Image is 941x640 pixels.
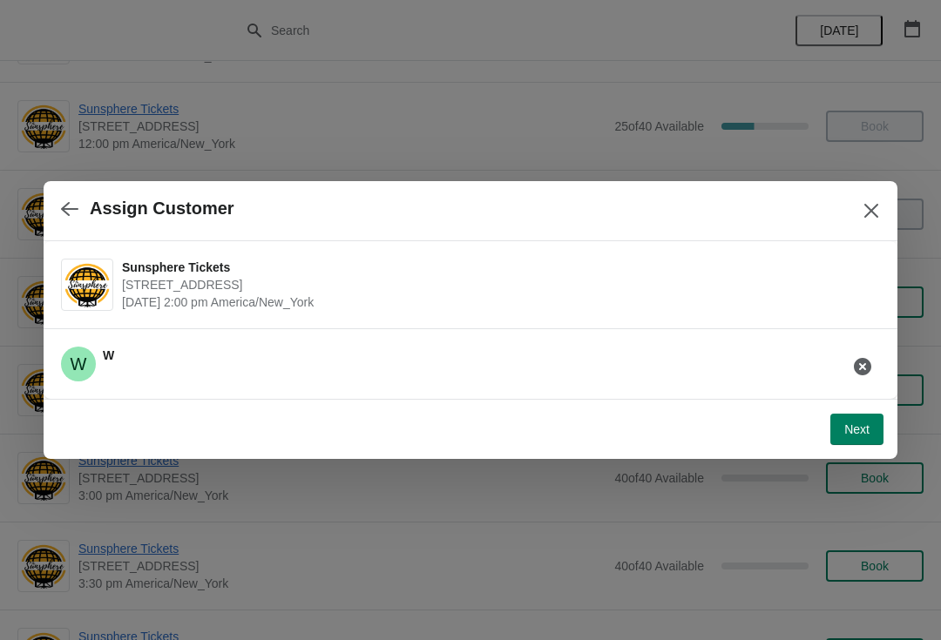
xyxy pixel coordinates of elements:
span: Sunsphere Tickets [122,259,871,276]
span: W [61,347,96,381]
button: Next [830,414,883,445]
img: Sunsphere Tickets | 810 Clinch Avenue, Knoxville, TN, USA | October 3 | 2:00 pm America/New_York [62,261,112,309]
button: Close [856,195,887,226]
text: W [71,354,87,374]
span: Next [844,422,870,436]
h2: Assign Customer [90,199,234,219]
span: [DATE] 2:00 pm America/New_York [122,293,871,311]
span: [STREET_ADDRESS] [122,276,871,293]
span: W [103,348,114,362]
